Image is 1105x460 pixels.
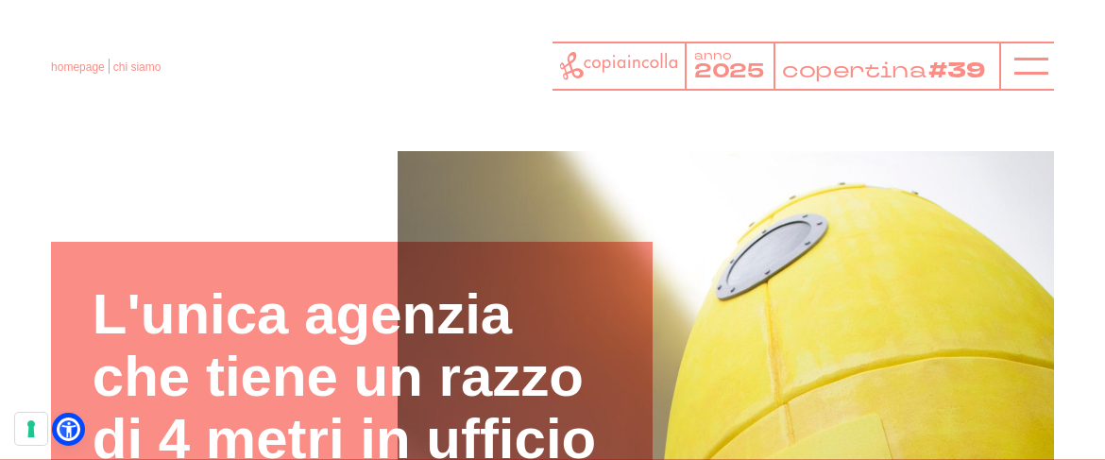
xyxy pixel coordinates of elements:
tspan: copertina [782,56,929,84]
span: chi siamo [113,60,161,74]
button: Le tue preferenze relative al consenso per le tecnologie di tracciamento [15,413,47,445]
a: homepage [51,60,105,74]
tspan: 2025 [694,59,765,86]
a: Open Accessibility Menu [57,417,80,441]
tspan: anno [694,48,732,63]
tspan: #39 [932,55,991,86]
